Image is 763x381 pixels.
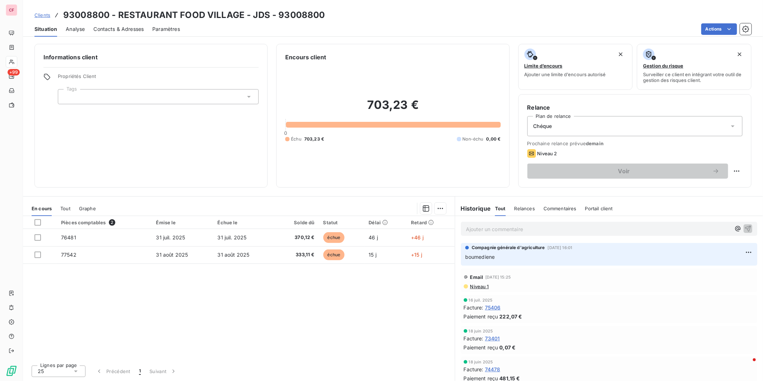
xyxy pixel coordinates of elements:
span: Paiement reçu [464,313,498,320]
span: 46 j [369,234,378,240]
span: Ajouter une limite d’encours autorisé [524,72,606,77]
div: Pièces comptables [61,219,148,226]
div: Échue le [218,220,270,225]
input: Ajouter une valeur [64,93,70,100]
span: Portail client [585,206,613,211]
h3: 93008800 - RESTAURANT FOOD VILLAGE - JDS - 93008800 [63,9,325,22]
span: Email [470,274,484,280]
span: +99 [8,69,20,75]
span: +46 j [411,234,424,240]
span: demain [586,141,604,146]
span: 18 juin 2025 [469,360,493,364]
button: Voir [527,164,728,179]
span: 75406 [485,304,501,311]
span: +15 j [411,252,422,258]
div: Statut [323,220,360,225]
span: En cours [32,206,52,211]
span: Voir [536,168,712,174]
span: Non-échu [463,136,484,142]
span: 0 [284,130,287,136]
span: Paiement reçu [464,344,498,351]
span: boumediene [465,254,495,260]
span: Tout [60,206,70,211]
span: échue [323,232,345,243]
span: 0,07 € [500,344,516,351]
span: 703,23 € [304,136,324,142]
span: Prochaine relance prévue [527,141,743,146]
span: 370,12 € [279,234,315,241]
iframe: Intercom live chat [739,357,756,374]
span: 73401 [485,335,500,342]
span: Commentaires [544,206,577,211]
div: CF [6,4,17,16]
span: Paramètres [152,26,180,33]
span: Chéque [533,123,552,130]
button: Actions [701,23,737,35]
button: Suivant [145,364,181,379]
a: Clients [34,12,50,19]
span: Surveiller ce client en intégrant votre outil de gestion des risques client. [643,72,745,83]
span: 2 [109,219,115,226]
span: 31 août 2025 [218,252,250,258]
span: Facture : [464,335,484,342]
span: 31 août 2025 [156,252,188,258]
span: échue [323,249,345,260]
img: Logo LeanPay [6,365,17,377]
span: Clients [34,12,50,18]
span: Échu [291,136,301,142]
div: Solde dû [279,220,315,225]
h6: Encours client [285,53,326,61]
span: Gestion du risque [643,63,683,69]
span: 25 [38,368,44,375]
span: Relances [514,206,535,211]
span: 0,00 € [486,136,501,142]
h6: Relance [527,103,743,112]
span: Contacts & Adresses [93,26,144,33]
span: Propriétés Client [58,73,259,83]
span: Niveau 1 [470,284,489,289]
span: 1 [139,368,141,375]
span: Situation [34,26,57,33]
div: Émise le [156,220,209,225]
span: 15 j [369,252,377,258]
span: 16 juil. 2025 [469,298,493,302]
span: Facture : [464,304,484,311]
span: 77542 [61,252,77,258]
span: Niveau 2 [537,151,557,156]
span: [DATE] 15:25 [485,275,511,279]
span: 222,07 € [500,313,522,320]
span: 31 juil. 2025 [218,234,247,240]
div: Délai [369,220,403,225]
span: 76481 [61,234,76,240]
button: Limite d’encoursAjouter une limite d’encours autorisé [518,44,633,90]
span: Analyse [66,26,85,33]
span: [DATE] 16:01 [547,245,572,250]
span: 333,11 € [279,251,315,258]
span: Compagnie générale d'agriculture [472,244,545,251]
span: Facture : [464,366,484,373]
h6: Historique [455,204,491,213]
span: Tout [495,206,506,211]
button: 1 [135,364,145,379]
h6: Informations client [43,53,259,61]
span: 31 juil. 2025 [156,234,185,240]
span: 74478 [485,366,500,373]
span: 18 juin 2025 [469,329,493,333]
div: Retard [411,220,450,225]
button: Gestion du risqueSurveiller ce client en intégrant votre outil de gestion des risques client. [637,44,752,90]
button: Précédent [91,364,135,379]
span: Graphe [79,206,96,211]
h2: 703,23 € [285,98,500,119]
span: Limite d’encours [524,63,563,69]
